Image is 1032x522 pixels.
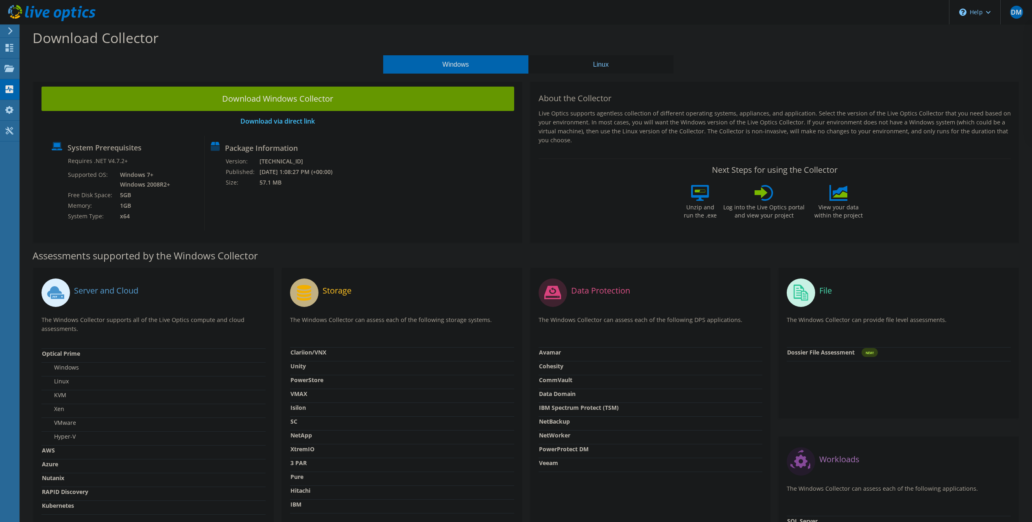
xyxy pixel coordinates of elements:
svg: \n [959,9,967,16]
td: 5GB [114,190,172,200]
strong: AWS [42,446,55,454]
button: Windows [383,55,528,74]
a: Download Windows Collector [41,87,514,111]
strong: NetBackup [539,418,570,425]
p: The Windows Collector can provide file level assessments. [787,315,1011,332]
tspan: NEW! [866,350,874,355]
p: The Windows Collector can assess each of the following storage systems. [290,315,514,332]
strong: PowerProtect DM [539,445,589,453]
h2: About the Collector [539,94,1011,103]
strong: Clariion/VNX [290,348,326,356]
strong: Cohesity [539,362,563,370]
strong: XtremIO [290,445,314,453]
td: Free Disk Space: [68,190,114,200]
strong: RAPID Discovery [42,488,88,496]
p: The Windows Collector supports all of the Live Optics compute and cloud assessments. [41,315,266,333]
td: 57.1 MB [259,177,343,188]
strong: Data Domain [539,390,576,398]
strong: 3 PAR [290,459,307,467]
label: Windows [42,363,79,372]
label: Hyper-V [42,433,76,441]
td: Supported OS: [68,170,114,190]
strong: Nutanix [42,474,64,482]
label: System Prerequisites [68,144,142,152]
label: Log into the Live Optics portal and view your project [723,201,805,220]
td: [DATE] 1:08:27 PM (+00:00) [259,167,343,177]
td: Size: [225,177,259,188]
label: View your data within the project [809,201,868,220]
strong: Azure [42,460,58,468]
td: Memory: [68,200,114,211]
label: VMware [42,419,76,427]
label: Next Steps for using the Collector [712,165,838,175]
strong: IBM Spectrum Protect (TSM) [539,404,619,411]
label: Server and Cloud [74,287,138,295]
label: Download Collector [33,28,159,47]
strong: PowerStore [290,376,323,384]
label: File [819,287,832,295]
strong: Hitachi [290,487,310,494]
strong: NetWorker [539,431,570,439]
td: System Type: [68,211,114,222]
strong: SC [290,418,297,425]
strong: IBM [290,500,301,508]
strong: CommVault [539,376,572,384]
strong: Dossier File Assessment [787,348,855,356]
strong: NetApp [290,431,312,439]
td: 1GB [114,200,172,211]
td: Version: [225,156,259,167]
p: Live Optics supports agentless collection of different operating systems, appliances, and applica... [539,109,1011,145]
label: Linux [42,377,69,385]
strong: Unity [290,362,306,370]
strong: VMAX [290,390,307,398]
a: Download via direct link [240,117,315,126]
td: Published: [225,167,259,177]
td: x64 [114,211,172,222]
td: Windows 7+ Windows 2008R2+ [114,170,172,190]
label: Requires .NET V4.7.2+ [68,157,128,165]
strong: Optical Prime [42,350,80,357]
label: Storage [323,287,351,295]
label: Assessments supported by the Windows Collector [33,252,258,260]
strong: Avamar [539,348,561,356]
label: Workloads [819,455,860,463]
span: DM [1010,6,1023,19]
td: [TECHNICAL_ID] [259,156,343,167]
strong: Kubernetes [42,502,74,509]
strong: Pure [290,473,303,481]
strong: Veeam [539,459,558,467]
strong: Isilon [290,404,306,411]
label: Unzip and run the .exe [681,201,719,220]
button: Linux [528,55,674,74]
label: Package Information [225,144,298,152]
label: Xen [42,405,64,413]
label: KVM [42,391,66,399]
p: The Windows Collector can assess each of the following DPS applications. [539,315,763,332]
p: The Windows Collector can assess each of the following applications. [787,484,1011,501]
label: Data Protection [571,287,630,295]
